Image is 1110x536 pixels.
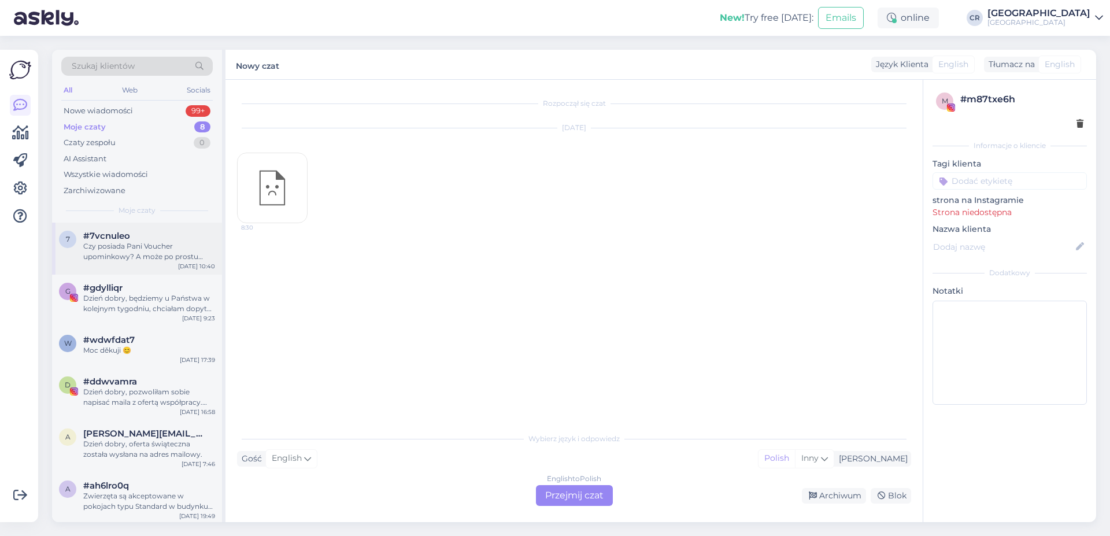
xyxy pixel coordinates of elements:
div: Język Klienta [871,58,928,71]
p: strona na Instagramie [933,194,1087,206]
button: Emails [818,7,864,29]
img: Askly Logo [9,59,31,81]
div: 99+ [186,105,210,117]
div: Web [120,83,140,98]
div: AI Assistant [64,153,106,165]
span: m [942,97,948,105]
p: Tagi klienta [933,158,1087,170]
span: #ddwvamra [83,376,137,387]
span: English [1045,58,1075,71]
span: #gdylliqr [83,283,123,293]
span: Moje czaty [119,205,156,216]
div: English to Polish [547,474,601,484]
div: Try free [DATE]: [720,11,813,25]
span: English [272,452,302,465]
div: [DATE] 7:46 [182,460,215,468]
div: [DATE] 10:40 [178,262,215,271]
span: #wdwfdat7 [83,335,135,345]
div: All [61,83,75,98]
div: [DATE] 17:39 [180,356,215,364]
div: Wybierz język i odpowiedz [237,434,911,444]
div: Dodatkowy [933,268,1087,278]
span: a [65,485,71,493]
div: Czaty zespołu [64,137,116,149]
span: 7 [66,235,70,243]
div: Blok [871,488,911,504]
div: Rozpoczął się czat [237,98,911,109]
div: 8 [194,121,210,133]
div: [DATE] [237,123,911,133]
div: Polish [758,450,795,467]
div: Gość [237,453,262,465]
div: Dzień dobry, oferta świąteczna została wysłana na adres mailowy. [83,439,215,460]
span: Inny [801,453,819,463]
span: #7vcnuleo [83,231,130,241]
div: Tłumacz na [984,58,1035,71]
span: #ah6lro0q [83,480,129,491]
div: Zarchiwizowane [64,185,125,197]
input: Dodać etykietę [933,172,1087,190]
div: Archiwum [802,488,866,504]
span: a [65,433,71,441]
span: w [64,339,72,348]
div: Moje czaty [64,121,106,133]
div: 0 [194,137,210,149]
label: Nowy czat [236,57,279,72]
div: Informacje o kliencie [933,141,1087,151]
span: d [65,380,71,389]
div: [PERSON_NAME] [834,453,908,465]
div: Socials [184,83,213,98]
b: New! [720,12,745,23]
span: andraszak@o2.pl [83,428,203,439]
p: Strona niedostępna [933,206,1087,219]
p: Notatki [933,285,1087,297]
div: Moc děkuji 😊 [83,345,215,356]
div: Przejmij czat [536,485,613,506]
div: Zwierzęta są akceptowane w pokojach typu Standard w budynku Wozownia. Natomiast w terminie 19-21.... [83,491,215,512]
div: [DATE] 9:23 [182,314,215,323]
a: [GEOGRAPHIC_DATA][GEOGRAPHIC_DATA] [987,9,1103,27]
span: English [938,58,968,71]
div: CR [967,10,983,26]
input: Dodaj nazwę [933,241,1074,253]
div: Dzień dobry, będziemy u Państwa w kolejnym tygodniu, chciałam dopytać czy są może organizowane za... [83,293,215,314]
div: Nowe wiadomości [64,105,133,117]
p: Nazwa klienta [933,223,1087,235]
div: [DATE] 16:58 [180,408,215,416]
div: [GEOGRAPHIC_DATA] [987,9,1090,18]
div: Czy posiada Pani Voucher upominkowy? A może po prostu chce Pani dokonać rezerwacji? Dziękujemy za... [83,241,215,262]
div: Dzień dobry, pozwoliłam sobie napisać maila z ofertą współpracy. Jeśli email nie doszedł, proszę ... [83,387,215,408]
div: [GEOGRAPHIC_DATA] [987,18,1090,27]
div: # m87txe6h [960,93,1083,106]
span: 8:30 [241,223,284,232]
div: online [878,8,939,28]
span: Szukaj klientów [72,60,135,72]
div: [DATE] 19:49 [179,512,215,520]
div: Wszystkie wiadomości [64,169,148,180]
span: g [65,287,71,295]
